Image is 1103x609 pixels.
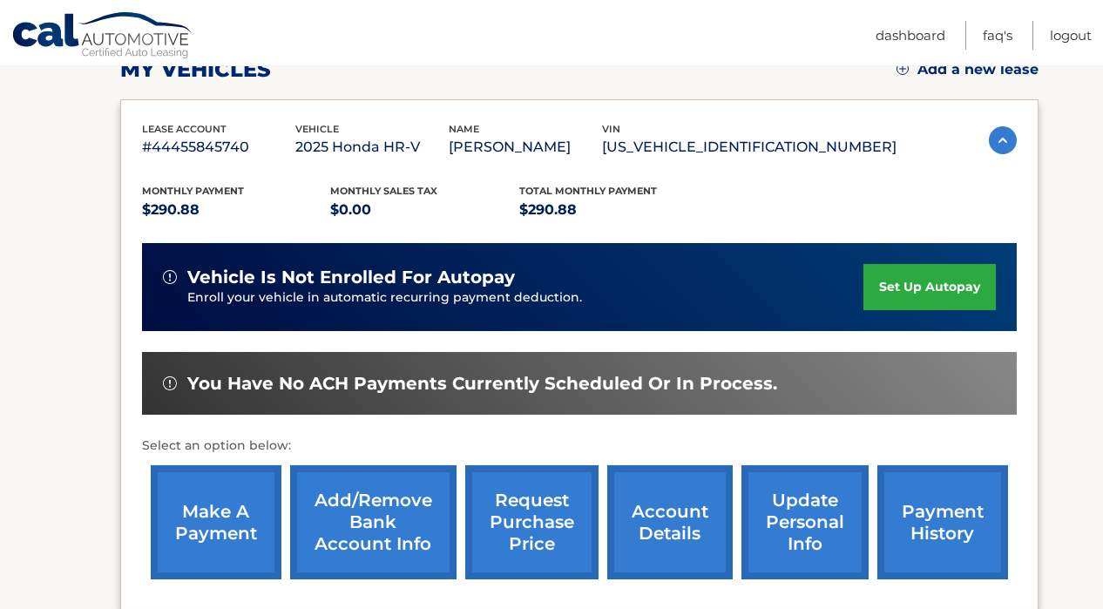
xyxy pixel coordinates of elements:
[741,465,869,579] a: update personal info
[290,465,457,579] a: Add/Remove bank account info
[142,436,1017,457] p: Select an option below:
[187,373,777,395] span: You have no ACH payments currently scheduled or in process.
[449,135,602,159] p: [PERSON_NAME]
[897,61,1039,78] a: Add a new lease
[331,185,438,197] span: Monthly sales Tax
[1050,21,1092,50] a: Logout
[519,185,657,197] span: Total Monthly Payment
[863,264,996,310] a: set up autopay
[602,135,897,159] p: [US_VEHICLE_IDENTIFICATION_NUMBER]
[989,126,1017,154] img: accordion-active.svg
[331,198,520,222] p: $0.00
[876,21,945,50] a: Dashboard
[163,270,177,284] img: alert-white.svg
[449,123,479,135] span: name
[163,376,177,390] img: alert-white.svg
[877,465,1008,579] a: payment history
[607,465,733,579] a: account details
[120,57,271,83] h2: my vehicles
[187,267,515,288] span: vehicle is not enrolled for autopay
[142,135,295,159] p: #44455845740
[151,465,281,579] a: make a payment
[142,123,227,135] span: lease account
[983,21,1012,50] a: FAQ's
[187,288,863,308] p: Enroll your vehicle in automatic recurring payment deduction.
[11,11,194,62] a: Cal Automotive
[897,63,909,75] img: add.svg
[465,465,599,579] a: request purchase price
[295,135,449,159] p: 2025 Honda HR-V
[602,123,620,135] span: vin
[519,198,708,222] p: $290.88
[295,123,339,135] span: vehicle
[142,185,244,197] span: Monthly Payment
[142,198,331,222] p: $290.88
